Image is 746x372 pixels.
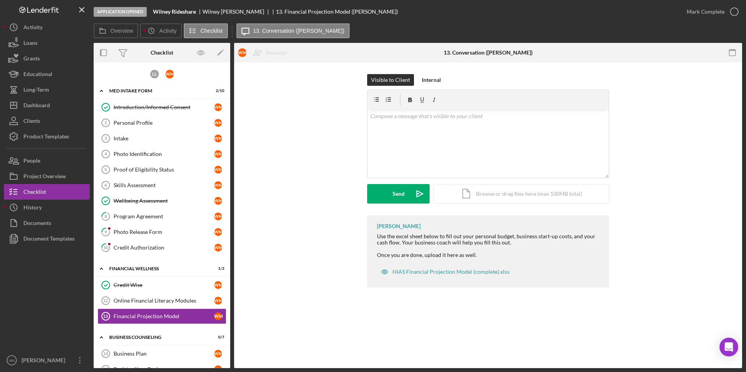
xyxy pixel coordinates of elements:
div: Introduction/Informed Consent [114,104,214,110]
a: Wellbeing AssessmentWM [98,193,226,209]
div: HIAS Financial Projection Model (complete).xlsx [393,269,510,275]
text: NN [9,358,14,363]
label: 13. Conversation ([PERSON_NAME]) [253,28,345,34]
div: Project Overview [23,168,66,186]
a: 8Program AgreementWM [98,209,226,224]
button: Document Templates [4,231,90,246]
div: Clients [23,113,40,131]
div: W M [214,213,222,220]
div: L L [150,70,159,78]
b: Wilney Rideshare [153,9,196,15]
button: Checklist [184,23,228,38]
div: Checklist [23,184,46,202]
div: Open Intercom Messenger [719,338,738,356]
div: Credit Authorization [114,244,214,251]
div: Document Templates [23,231,75,248]
a: 10Credit AuthorizationWM [98,240,226,255]
button: Loans [4,35,90,51]
div: Wilney [PERSON_NAME] [202,9,271,15]
a: History [4,200,90,215]
a: Educational [4,66,90,82]
div: Wellbeing Assessment [114,198,214,204]
div: Educational [23,66,52,84]
div: Business Counseling [109,335,205,340]
button: NN[PERSON_NAME] [4,353,90,368]
div: W M [214,119,222,127]
div: Documents [23,215,51,233]
div: W M [214,244,222,252]
div: Visible to Client [371,74,410,86]
tspan: 2 [105,120,107,125]
button: Mark Complete [679,4,742,19]
a: 3IntakeWM [98,131,226,146]
a: 5Proof of Eligibility StatusWM [98,162,226,177]
div: Internal [422,74,441,86]
tspan: 15 [103,367,108,372]
button: Activity [140,23,181,38]
button: HIAS Financial Projection Model (complete).xlsx [377,264,513,280]
div: 13. Conversation ([PERSON_NAME]) [444,50,533,56]
div: Intake [114,135,214,142]
tspan: 9 [105,229,107,234]
button: WMReassign [234,45,295,60]
div: Dashboard [23,97,50,115]
div: W M [214,281,222,289]
button: Documents [4,215,90,231]
div: Business Plan [114,351,214,357]
a: Credit WiseWM [98,277,226,293]
div: Grants [23,51,40,68]
div: W M [214,350,222,358]
div: W M [214,228,222,236]
button: Overview [94,23,138,38]
div: W M [214,181,222,189]
a: Clients [4,113,90,129]
div: People [23,153,40,170]
div: 1 / 3 [210,266,224,271]
button: Checklist [4,184,90,200]
button: Dashboard [4,97,90,113]
div: Mark Complete [687,4,725,19]
tspan: 6 [105,183,107,188]
div: Product Templates [23,129,69,146]
a: 12Online Financial Literacy ModulesWM [98,293,226,308]
div: MED Intake Form [109,89,205,93]
button: 13. Conversation ([PERSON_NAME]) [236,23,350,38]
button: People [4,153,90,168]
div: Application Opened [94,7,147,17]
div: Checklist [151,50,173,56]
tspan: 10 [103,245,108,250]
label: Overview [110,28,133,34]
a: 13Financial Projection ModelWM [98,308,226,324]
div: Reassign [266,45,287,60]
div: Loans [23,35,37,53]
div: W M [214,135,222,142]
div: W M [214,166,222,174]
div: W M [214,197,222,205]
div: W M [214,150,222,158]
tspan: 4 [105,152,107,156]
a: Introduction/Informed ConsentWM [98,99,226,115]
tspan: 3 [105,136,107,141]
button: Internal [418,74,445,86]
a: Grants [4,51,90,66]
button: Project Overview [4,168,90,184]
tspan: 8 [105,214,107,219]
div: [PERSON_NAME] [377,223,421,229]
div: Program Agreement [114,213,214,220]
label: Activity [159,28,176,34]
div: Financial Wellness [109,266,205,271]
tspan: 12 [103,298,108,303]
a: Product Templates [4,129,90,144]
button: Activity [4,19,90,35]
div: Use the excel sheet below to fill out your personal budget, business start-up costs, and your cas... [377,233,601,246]
div: W M [214,297,222,305]
div: Credit Wise [114,282,214,288]
div: Financial Projection Model [114,313,214,319]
